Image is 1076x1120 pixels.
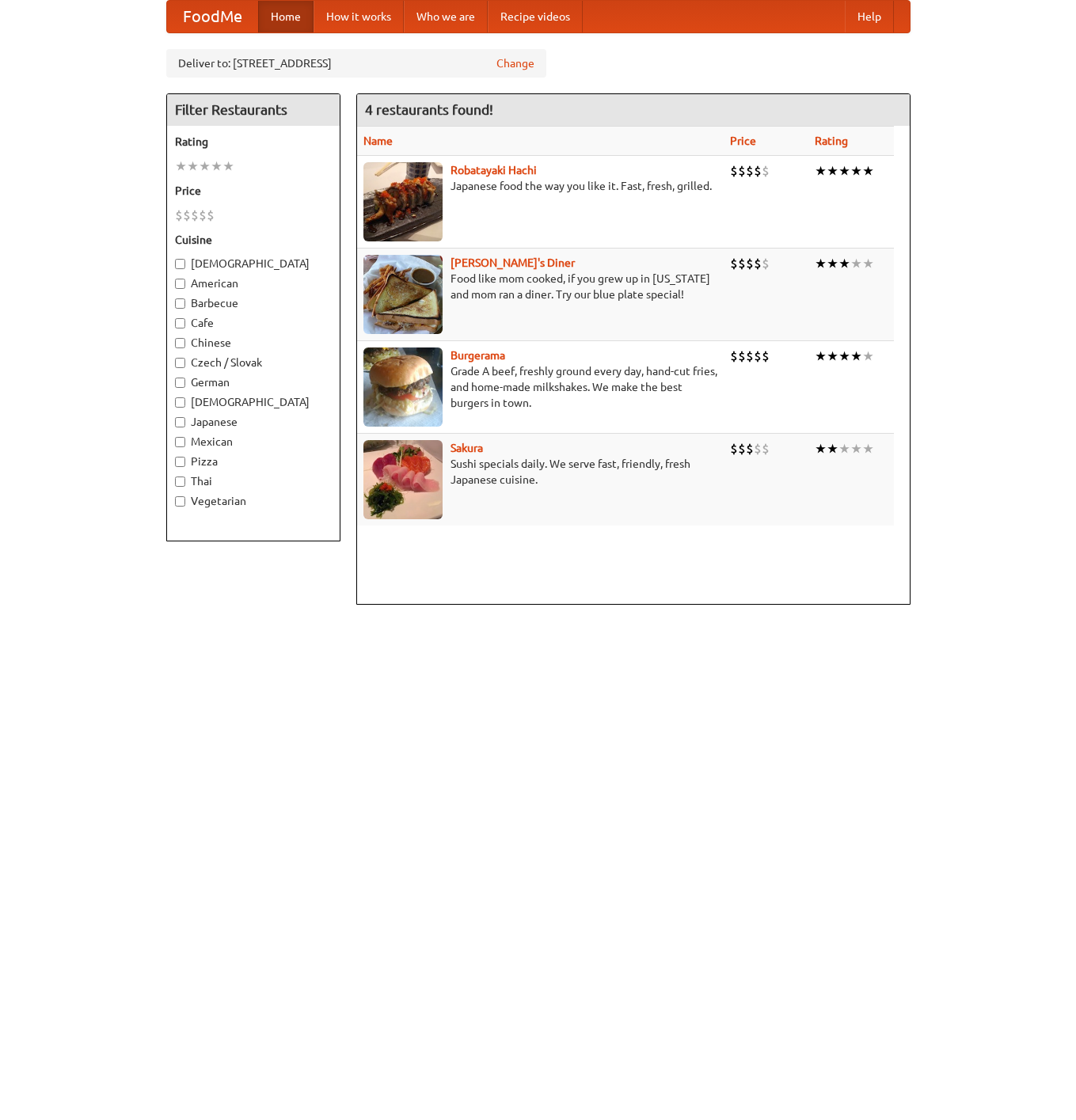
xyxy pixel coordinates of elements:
li: $ [199,207,207,224]
a: Recipe videos [488,1,583,32]
label: Barbecue [175,295,332,311]
label: [DEMOGRAPHIC_DATA] [175,394,332,410]
li: ★ [850,255,862,272]
a: Name [363,135,393,147]
li: $ [754,255,762,272]
li: $ [730,440,738,457]
img: sakura.jpg [363,440,443,519]
li: $ [746,347,754,365]
input: Barbecue [175,298,185,309]
h5: Cuisine [175,232,332,248]
li: ★ [187,158,199,175]
label: German [175,374,332,390]
li: ★ [850,440,862,457]
li: ★ [827,347,838,365]
label: Vegetarian [175,493,332,509]
li: $ [738,347,746,365]
li: ★ [175,158,187,175]
div: Deliver to: [STREET_ADDRESS] [166,49,546,78]
input: Mexican [175,437,185,447]
label: [DEMOGRAPHIC_DATA] [175,256,332,271]
a: How it works [314,1,404,32]
li: ★ [815,162,827,180]
ng-pluralize: 4 restaurants found! [365,102,493,117]
input: Cafe [175,318,185,328]
b: Robatayaki Hachi [451,164,537,177]
li: $ [730,162,738,180]
input: [DEMOGRAPHIC_DATA] [175,259,185,269]
li: ★ [838,347,850,365]
p: Grade A beef, freshly ground every day, hand-cut fries, and home-made milkshakes. We make the bes... [363,363,717,411]
a: [PERSON_NAME]'s Diner [451,256,575,269]
label: American [175,275,332,291]
input: Japanese [175,417,185,427]
li: $ [746,162,754,180]
li: ★ [211,158,222,175]
h5: Rating [175,134,332,150]
li: $ [746,440,754,457]
li: $ [191,207,199,224]
h5: Price [175,183,332,199]
label: Japanese [175,414,332,430]
p: Japanese food the way you like it. Fast, fresh, grilled. [363,178,717,194]
input: American [175,279,185,289]
li: $ [207,207,215,224]
li: $ [175,207,183,224]
img: burgerama.jpg [363,347,443,427]
input: Pizza [175,457,185,467]
li: ★ [862,255,874,272]
label: Chinese [175,335,332,351]
li: ★ [815,255,827,272]
a: Sakura [451,442,483,454]
p: Food like mom cooked, if you grew up in [US_STATE] and mom ran a diner. Try our blue plate special! [363,271,717,302]
input: Chinese [175,338,185,348]
label: Pizza [175,454,332,469]
label: Czech / Slovak [175,355,332,370]
li: $ [762,440,770,457]
label: Cafe [175,315,332,331]
p: Sushi specials daily. We serve fast, friendly, fresh Japanese cuisine. [363,456,717,488]
input: Thai [175,476,185,487]
li: $ [754,440,762,457]
a: Burgerama [451,349,505,362]
li: $ [762,255,770,272]
a: Price [730,135,756,147]
li: $ [762,162,770,180]
li: ★ [862,440,874,457]
li: ★ [862,347,874,365]
img: sallys.jpg [363,255,443,334]
li: ★ [850,347,862,365]
li: $ [738,162,746,180]
input: Czech / Slovak [175,358,185,368]
li: ★ [838,162,850,180]
li: $ [738,255,746,272]
li: ★ [862,162,874,180]
li: ★ [222,158,234,175]
a: Change [496,55,534,71]
li: $ [730,255,738,272]
li: ★ [838,440,850,457]
label: Mexican [175,434,332,450]
li: ★ [815,347,827,365]
input: German [175,378,185,388]
li: ★ [838,255,850,272]
li: ★ [815,440,827,457]
li: $ [754,347,762,365]
li: $ [183,207,191,224]
li: $ [754,162,762,180]
li: ★ [827,162,838,180]
li: $ [762,347,770,365]
li: $ [738,440,746,457]
a: Who we are [404,1,488,32]
li: ★ [199,158,211,175]
label: Thai [175,473,332,489]
img: robatayaki.jpg [363,162,443,241]
li: ★ [827,255,838,272]
h4: Filter Restaurants [167,94,340,126]
a: Help [845,1,894,32]
li: ★ [850,162,862,180]
li: $ [730,347,738,365]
